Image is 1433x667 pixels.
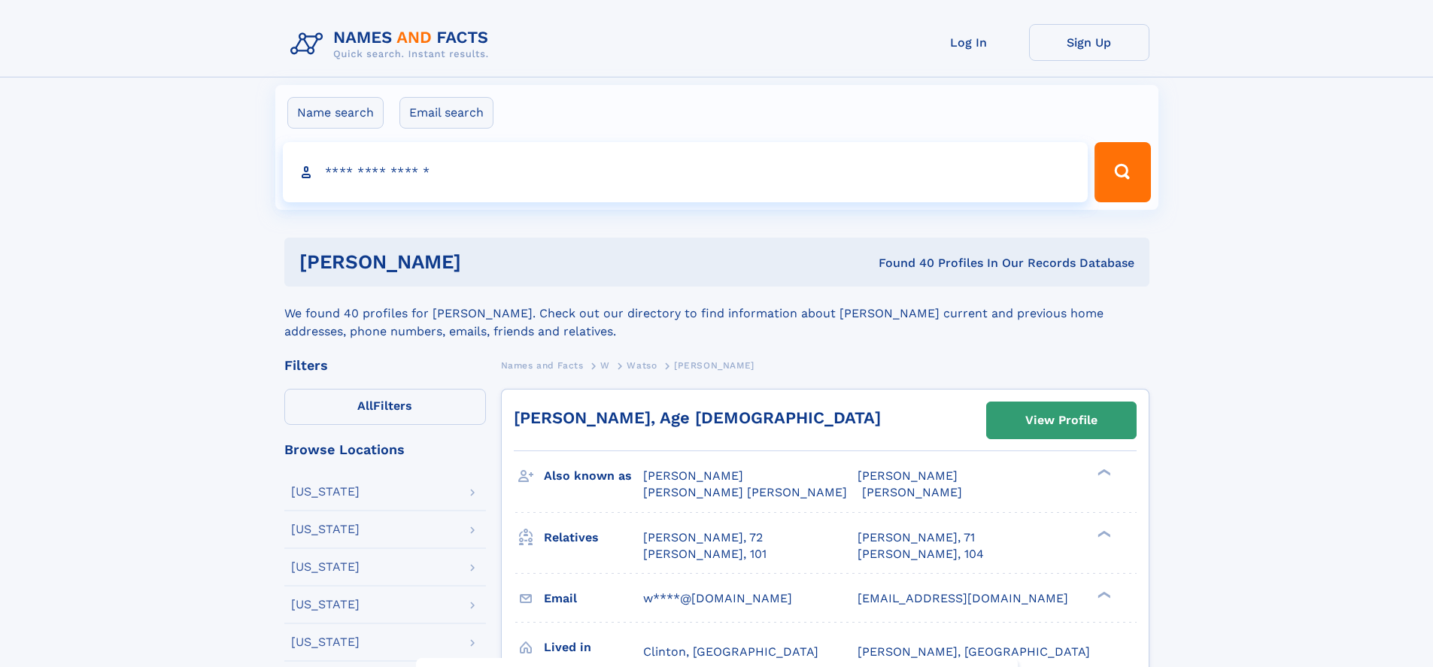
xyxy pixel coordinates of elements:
[1094,142,1150,202] button: Search Button
[284,287,1149,341] div: We found 40 profiles for [PERSON_NAME]. Check out our directory to find information about [PERSON...
[544,525,643,550] h3: Relatives
[501,356,584,374] a: Names and Facts
[643,468,743,483] span: [PERSON_NAME]
[399,97,493,129] label: Email search
[600,360,610,371] span: W
[284,359,486,372] div: Filters
[544,635,643,660] h3: Lived in
[291,561,360,573] div: [US_STATE]
[674,360,754,371] span: [PERSON_NAME]
[291,523,360,535] div: [US_STATE]
[1094,529,1112,538] div: ❯
[987,402,1136,438] a: View Profile
[643,546,767,562] a: [PERSON_NAME], 101
[284,389,486,425] label: Filters
[1029,24,1149,61] a: Sign Up
[1094,590,1112,599] div: ❯
[669,255,1134,271] div: Found 40 Profiles In Our Records Database
[600,356,610,374] a: W
[544,463,643,489] h3: Also known as
[858,468,958,483] span: [PERSON_NAME]
[1094,468,1112,478] div: ❯
[291,486,360,498] div: [US_STATE]
[357,399,373,413] span: All
[514,408,881,427] a: [PERSON_NAME], Age [DEMOGRAPHIC_DATA]
[643,644,818,659] span: Clinton, [GEOGRAPHIC_DATA]
[858,529,975,546] a: [PERSON_NAME], 71
[643,485,847,499] span: [PERSON_NAME] [PERSON_NAME]
[858,644,1090,659] span: [PERSON_NAME], [GEOGRAPHIC_DATA]
[291,636,360,648] div: [US_STATE]
[284,24,501,65] img: Logo Names and Facts
[291,599,360,611] div: [US_STATE]
[627,360,657,371] span: Watso
[283,142,1088,202] input: search input
[287,97,384,129] label: Name search
[909,24,1029,61] a: Log In
[284,443,486,456] div: Browse Locations
[627,356,657,374] a: Watso
[858,591,1068,605] span: [EMAIL_ADDRESS][DOMAIN_NAME]
[299,253,670,271] h1: [PERSON_NAME]
[1025,403,1098,438] div: View Profile
[862,485,962,499] span: [PERSON_NAME]
[643,529,763,546] a: [PERSON_NAME], 72
[544,586,643,611] h3: Email
[858,546,984,562] a: [PERSON_NAME], 104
